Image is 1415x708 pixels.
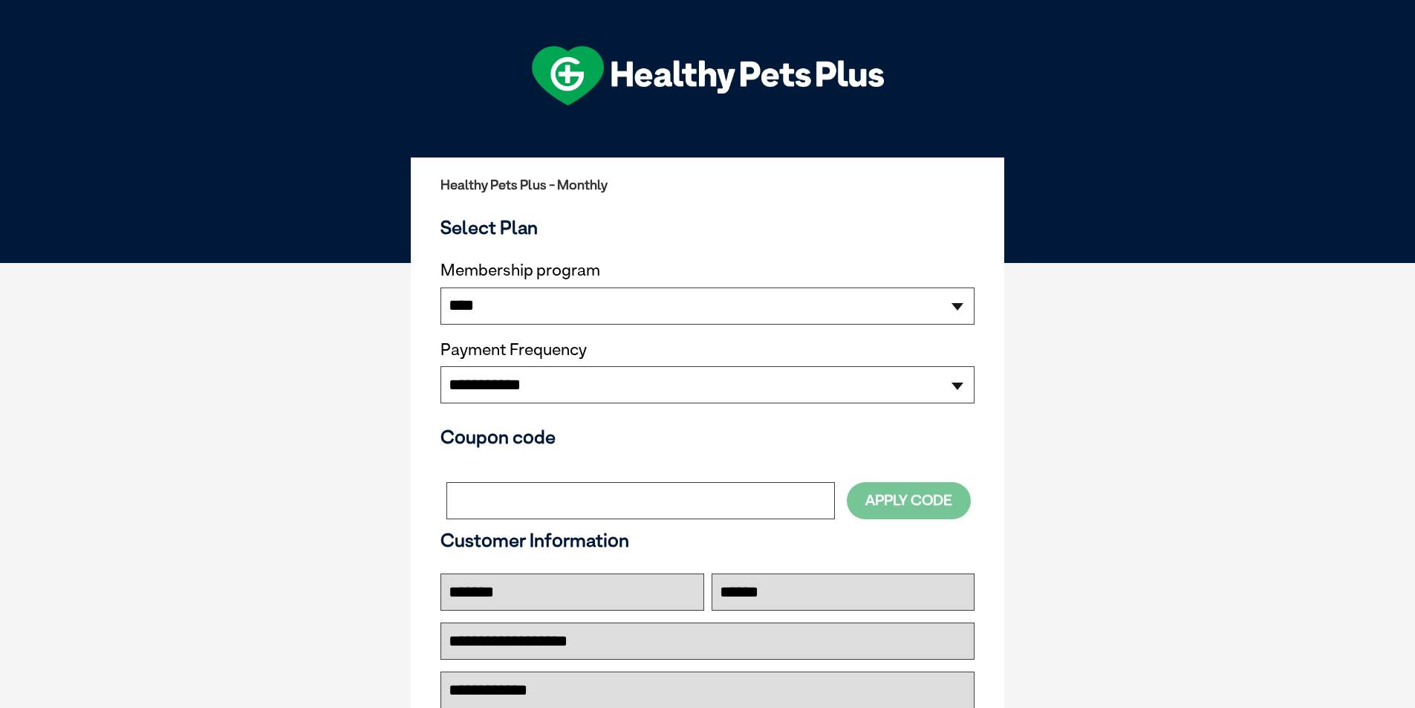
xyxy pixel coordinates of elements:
[440,178,975,192] h2: Healthy Pets Plus - Monthly
[440,261,975,280] label: Membership program
[440,216,975,238] h3: Select Plan
[847,482,971,519] button: Apply Code
[440,340,587,360] label: Payment Frequency
[532,46,884,105] img: hpp-logo-landscape-green-white.png
[440,426,975,448] h3: Coupon code
[440,529,975,551] h3: Customer Information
